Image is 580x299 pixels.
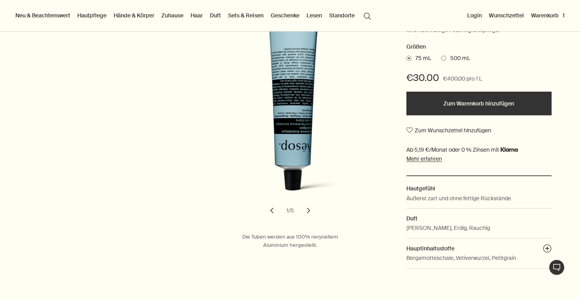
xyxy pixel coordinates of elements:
button: previous slide [263,202,281,219]
p: Bergamotteschale, Vetiverwurzel, Petitgrain [406,254,516,262]
h2: Größen [406,42,552,52]
button: Neu & Beachtenswert [14,10,72,21]
a: Sets & Reisen [226,10,265,21]
button: Login [466,10,483,21]
span: Die Tuben werden aus 100% recyceltem Aluminium hergestellt. [242,233,338,248]
button: Hauptinhaltsstoffe [543,244,552,255]
span: €400.00 pro 1 L [443,74,482,84]
button: Standorte [327,10,356,21]
a: Wunschzettel [487,10,526,21]
span: 500 mL [446,55,470,62]
button: Zum Wunschzettel hinzufügen [406,123,491,137]
a: Haar [189,10,204,21]
button: Live-Support Chat [549,260,565,275]
button: Menüpunkt "Suche" öffnen [360,8,374,23]
span: €30.00 [406,71,439,84]
span: Hauptinhaltsstoffe [406,245,455,252]
button: Warenkorb1 [529,10,566,21]
a: Lesen [305,10,324,21]
a: Zuhause [160,10,185,21]
h2: Hautgefühl [406,184,552,193]
span: 75 mL [412,55,431,62]
a: Geschenke [269,10,301,21]
a: Hände & Körper [112,10,156,21]
a: Hautpflege [76,10,108,21]
button: Zum Warenkorb hinzufügen - €30.00 [406,92,552,115]
p: Äußerst zart und ohne fettige Rückstände [406,194,511,203]
p: [PERSON_NAME], Erdig, Rauchig [406,224,490,232]
a: Duft [208,10,223,21]
h2: Duft [406,214,552,223]
button: next slide [300,202,317,219]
